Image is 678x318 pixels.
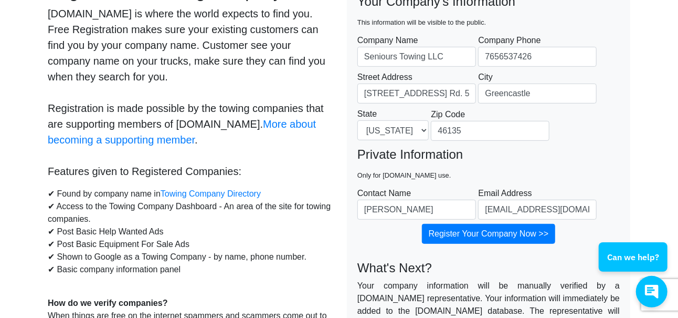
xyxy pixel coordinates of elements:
[478,71,597,104] label: City
[357,120,429,140] select: State
[357,171,451,179] small: Only for [DOMAIN_NAME] use.
[431,121,549,141] input: Zip Code
[48,299,168,307] strong: How do we verify companies?
[478,47,597,67] input: Company Phone
[357,187,476,220] label: Contact Name
[357,71,476,104] label: Street Address
[357,47,476,67] input: Company Name
[357,18,486,26] small: This information will be visible to the public.
[478,200,597,220] input: Email Address
[478,84,597,104] input: City
[431,108,549,141] label: Zip Code
[478,187,597,220] label: Email Address
[161,189,261,198] a: Towing Company Directory
[357,200,476,220] input: Contact Name
[357,261,620,276] h4: What's Next?
[478,34,597,67] label: Company Phone
[357,34,476,67] label: Company Name
[357,145,620,183] legend: Private Information
[591,213,678,318] iframe: Conversations
[357,108,429,140] label: State
[48,166,241,177] strong: Features given to Registered Companies:
[422,224,556,244] input: Register Your Company Now >>
[48,6,331,179] p: [DOMAIN_NAME] is where the world expects to find you. Free Registration makes sure your existing ...
[48,188,331,289] p: ✔ Found by company name in ✔ Access to the Towing Company Dashboard - An area of the site for tow...
[357,84,476,104] input: Street Address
